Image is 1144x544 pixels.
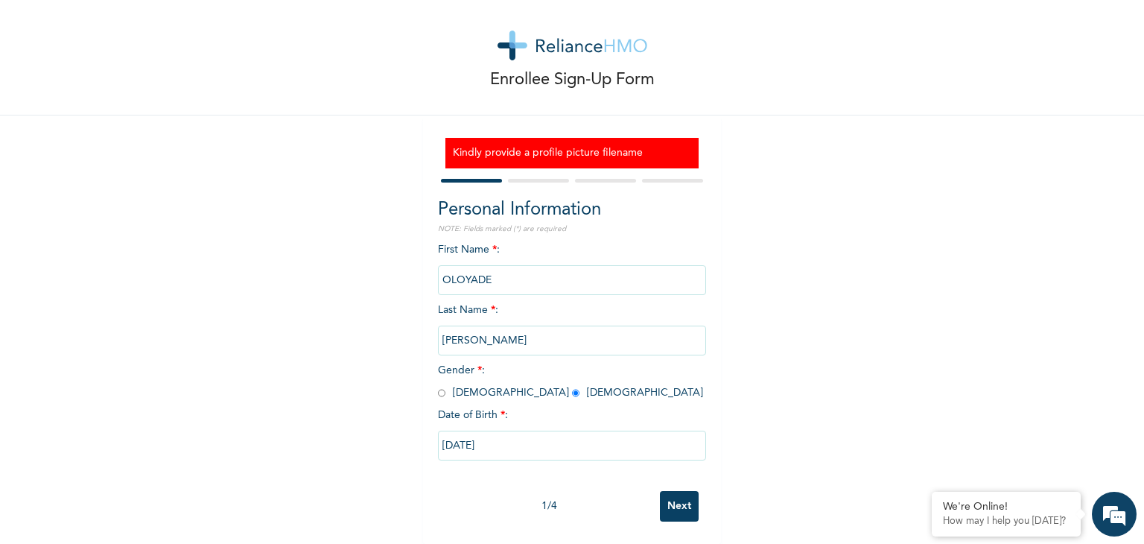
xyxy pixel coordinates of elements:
img: logo [498,31,647,60]
input: Enter your first name [438,265,706,295]
input: Next [660,491,699,522]
textarea: Type your message and hit 'Enter' [7,411,284,464]
div: FAQs [146,464,285,510]
img: d_794563401_company_1708531726252_794563401 [28,75,60,112]
h2: Personal Information [438,197,706,224]
div: Minimize live chat window [244,7,280,43]
span: We're online! [86,190,206,341]
span: First Name : [438,244,706,285]
input: DD-MM-YYYY [438,431,706,461]
span: Gender : [DEMOGRAPHIC_DATA] [DEMOGRAPHIC_DATA] [438,365,703,398]
p: Enrollee Sign-Up Form [490,68,655,92]
input: Enter your last name [438,326,706,355]
p: How may I help you today? [943,516,1070,528]
span: Last Name : [438,305,706,346]
div: We're Online! [943,501,1070,513]
div: 1 / 4 [438,499,660,514]
span: Date of Birth : [438,408,508,423]
p: NOTE: Fields marked (*) are required [438,224,706,235]
h3: Kindly provide a profile picture filename [453,145,691,161]
div: Chat with us now [77,83,250,103]
span: Conversation [7,490,146,500]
